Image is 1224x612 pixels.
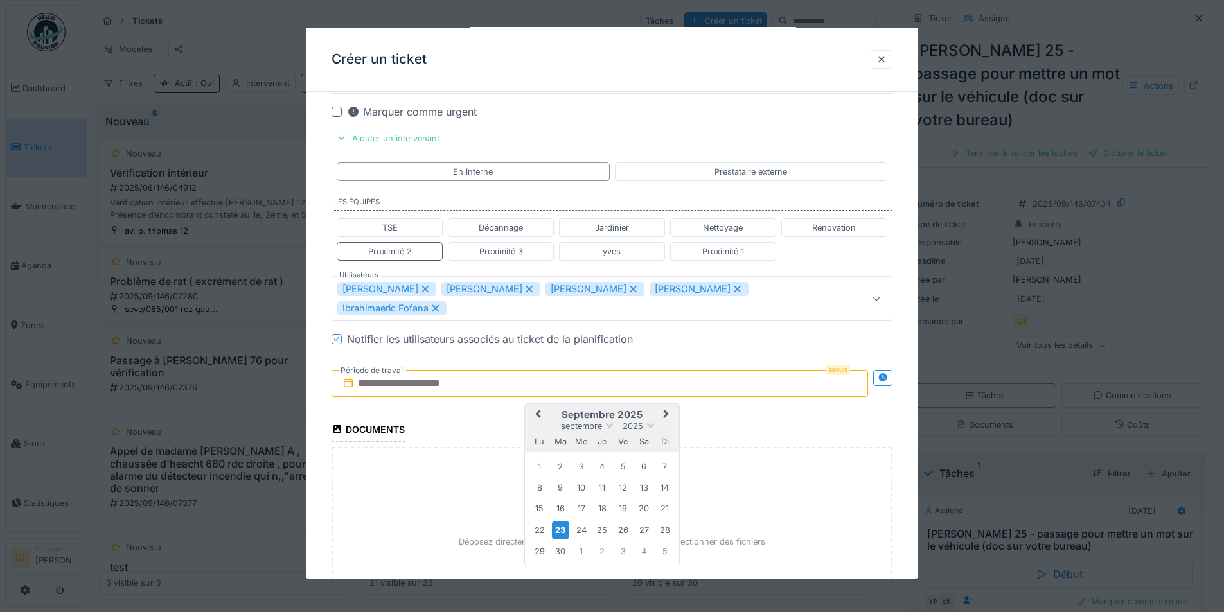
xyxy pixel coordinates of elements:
[703,222,743,234] div: Nettoyage
[614,479,632,496] div: Choose vendredi 12 septembre 2025
[332,419,405,441] div: Documents
[635,500,653,517] div: Choose samedi 20 septembre 2025
[594,458,611,475] div: Choose jeudi 4 septembre 2025
[656,458,673,475] div: Choose dimanche 7 septembre 2025
[635,479,653,496] div: Choose samedi 13 septembre 2025
[594,479,611,496] div: Choose jeudi 11 septembre 2025
[526,405,547,425] button: Previous Month
[594,521,611,539] div: Choose jeudi 25 septembre 2025
[572,500,590,517] div: Choose mercredi 17 septembre 2025
[656,479,673,496] div: Choose dimanche 14 septembre 2025
[453,166,493,178] div: En interne
[656,543,673,560] div: Choose dimanche 5 octobre 2025
[552,500,569,517] div: Choose mardi 16 septembre 2025
[595,222,629,234] div: Jardinier
[656,433,673,450] div: dimanche
[572,543,590,560] div: Choose mercredi 1 octobre 2025
[614,521,632,539] div: Choose vendredi 26 septembre 2025
[614,543,632,560] div: Choose vendredi 3 octobre 2025
[572,458,590,475] div: Choose mercredi 3 septembre 2025
[459,536,765,548] p: Déposez directement des fichiers ici, ou cliquez pour sélectionner des fichiers
[545,282,644,296] div: [PERSON_NAME]
[531,500,548,517] div: Choose lundi 15 septembre 2025
[531,521,548,539] div: Choose lundi 22 septembre 2025
[531,543,548,560] div: Choose lundi 29 septembre 2025
[525,408,679,420] h2: septembre 2025
[623,421,643,431] span: 2025
[635,433,653,450] div: samedi
[594,543,611,560] div: Choose jeudi 2 octobre 2025
[441,282,540,296] div: [PERSON_NAME]
[479,222,523,234] div: Dépannage
[479,245,523,258] div: Proximité 3
[572,479,590,496] div: Choose mercredi 10 septembre 2025
[594,433,611,450] div: jeudi
[531,458,548,475] div: Choose lundi 1 septembre 2025
[382,222,398,234] div: TSE
[650,282,749,296] div: [PERSON_NAME]
[603,245,621,258] div: yves
[614,500,632,517] div: Choose vendredi 19 septembre 2025
[656,500,673,517] div: Choose dimanche 21 septembre 2025
[572,521,590,539] div: Choose mercredi 24 septembre 2025
[529,456,675,561] div: Month septembre, 2025
[702,245,744,258] div: Proximité 1
[552,458,569,475] div: Choose mardi 2 septembre 2025
[332,51,427,67] h3: Créer un ticket
[368,245,412,258] div: Proximité 2
[531,433,548,450] div: lundi
[347,104,477,119] div: Marquer comme urgent
[572,433,590,450] div: mercredi
[337,282,436,296] div: [PERSON_NAME]
[337,270,381,281] label: Utilisateurs
[635,458,653,475] div: Choose samedi 6 septembre 2025
[657,405,678,425] button: Next Month
[552,433,569,450] div: mardi
[614,433,632,450] div: vendredi
[552,521,569,539] div: Choose mardi 23 septembre 2025
[531,479,548,496] div: Choose lundi 8 septembre 2025
[339,363,406,377] label: Période de travail
[635,543,653,560] div: Choose samedi 4 octobre 2025
[561,421,602,431] span: septembre
[552,543,569,560] div: Choose mardi 30 septembre 2025
[332,130,445,147] div: Ajouter un intervenant
[656,521,673,539] div: Choose dimanche 28 septembre 2025
[337,301,447,315] div: Ibrahimaeric Fofana
[826,364,850,374] div: Requis
[594,500,611,517] div: Choose jeudi 18 septembre 2025
[347,331,633,346] div: Notifier les utilisateurs associés au ticket de la planification
[334,197,892,211] label: Les équipes
[614,458,632,475] div: Choose vendredi 5 septembre 2025
[635,521,653,539] div: Choose samedi 27 septembre 2025
[552,479,569,496] div: Choose mardi 9 septembre 2025
[714,166,787,178] div: Prestataire externe
[812,222,856,234] div: Rénovation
